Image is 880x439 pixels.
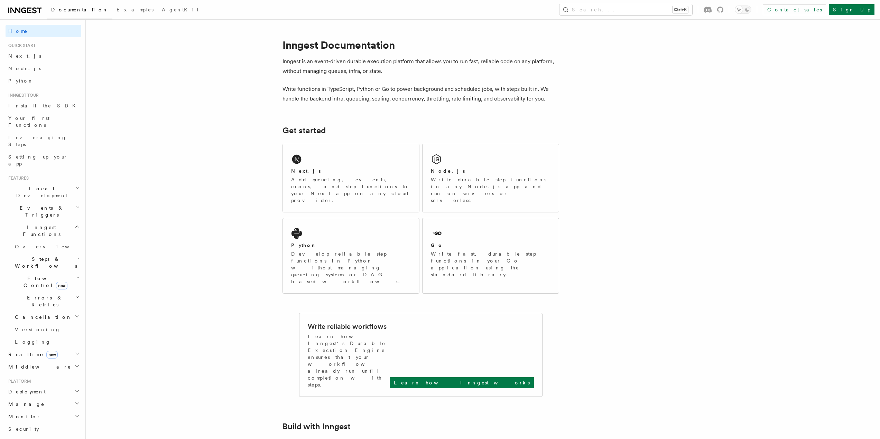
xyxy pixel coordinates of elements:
[12,323,81,336] a: Versioning
[829,4,874,15] a: Sign Up
[6,221,81,240] button: Inngest Functions
[291,176,411,204] p: Add queueing, events, crons, and step functions to your Next app on any cloud provider.
[8,103,80,108] span: Install the SDK
[291,250,411,285] p: Develop reliable step functions in Python without managing queueing systems or DAG based workflows.
[12,294,75,308] span: Errors & Retries
[735,6,751,14] button: Toggle dark mode
[308,322,387,331] h2: Write reliable workflows
[6,182,81,202] button: Local Development
[8,135,67,147] span: Leveraging Steps
[282,126,326,135] a: Get started
[282,57,559,76] p: Inngest is an event-driven durable execution platform that allows you to run fast, reliable code ...
[6,379,31,384] span: Platform
[6,175,29,181] span: Features
[390,377,534,388] a: Learn how Inngest works
[8,66,41,71] span: Node.js
[15,244,86,249] span: Overview
[6,185,75,199] span: Local Development
[112,2,158,19] a: Examples
[559,4,692,15] button: Search...Ctrl+K
[6,348,81,361] button: Realtimenew
[6,410,81,423] button: Monitor
[6,75,81,87] a: Python
[6,351,58,358] span: Realtime
[56,282,67,289] span: new
[6,151,81,170] a: Setting up your app
[158,2,203,19] a: AgentKit
[6,204,75,218] span: Events & Triggers
[12,275,76,289] span: Flow Control
[12,311,81,323] button: Cancellation
[6,62,81,75] a: Node.js
[6,112,81,131] a: Your first Functions
[431,242,443,249] h2: Go
[12,292,81,311] button: Errors & Retries
[8,426,39,432] span: Security
[46,351,58,359] span: new
[422,218,559,294] a: GoWrite fast, durable step functions in your Go application using the standard library.
[6,25,81,37] a: Home
[6,361,81,373] button: Middleware
[8,53,41,59] span: Next.js
[6,202,81,221] button: Events & Triggers
[15,339,51,345] span: Logging
[6,50,81,62] a: Next.js
[8,78,34,84] span: Python
[282,84,559,104] p: Write functions in TypeScript, Python or Go to power background and scheduled jobs, with steps bu...
[6,398,81,410] button: Manage
[763,4,826,15] a: Contact sales
[673,6,688,13] kbd: Ctrl+K
[12,253,81,272] button: Steps & Workflows
[6,413,41,420] span: Monitor
[422,144,559,212] a: Node.jsWrite durable step functions in any Node.js app and run on servers or serverless.
[282,144,419,212] a: Next.jsAdd queueing, events, crons, and step functions to your Next app on any cloud provider.
[12,272,81,292] button: Flow Controlnew
[308,333,390,388] p: Learn how Inngest's Durable Execution Engine ensures that your workflow already run until complet...
[291,168,321,174] h2: Next.js
[12,336,81,348] a: Logging
[51,7,108,12] span: Documentation
[8,115,49,128] span: Your first Functions
[12,314,72,321] span: Cancellation
[6,99,81,112] a: Install the SDK
[6,363,71,370] span: Middleware
[8,154,68,166] span: Setting up your app
[282,39,559,51] h1: Inngest Documentation
[47,2,112,19] a: Documentation
[12,240,81,253] a: Overview
[291,242,317,249] h2: Python
[162,7,198,12] span: AgentKit
[282,422,351,431] a: Build with Inngest
[12,256,77,269] span: Steps & Workflows
[6,43,36,48] span: Quick start
[431,168,465,174] h2: Node.js
[8,28,28,35] span: Home
[15,327,61,332] span: Versioning
[431,176,550,204] p: Write durable step functions in any Node.js app and run on servers or serverless.
[394,379,530,386] p: Learn how Inngest works
[6,224,75,238] span: Inngest Functions
[6,385,81,398] button: Deployment
[117,7,154,12] span: Examples
[6,423,81,435] a: Security
[6,93,39,98] span: Inngest tour
[6,388,46,395] span: Deployment
[6,240,81,348] div: Inngest Functions
[6,401,45,408] span: Manage
[6,131,81,151] a: Leveraging Steps
[282,218,419,294] a: PythonDevelop reliable step functions in Python without managing queueing systems or DAG based wo...
[431,250,550,278] p: Write fast, durable step functions in your Go application using the standard library.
